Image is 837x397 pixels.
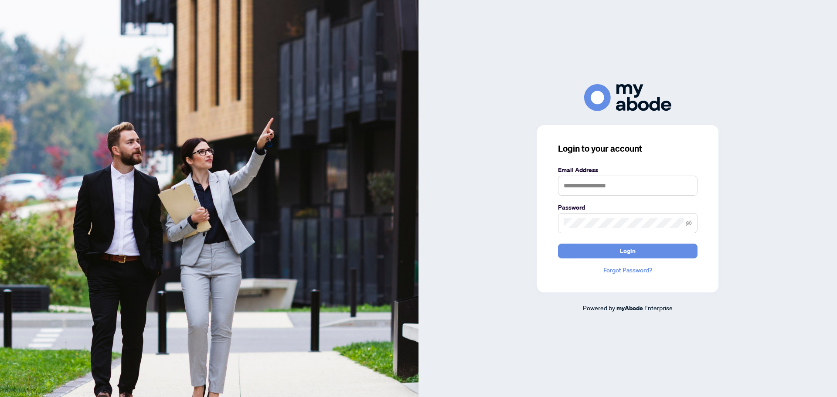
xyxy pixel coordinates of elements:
[558,203,697,212] label: Password
[644,304,673,312] span: Enterprise
[558,143,697,155] h3: Login to your account
[620,244,636,258] span: Login
[558,165,697,175] label: Email Address
[583,304,615,312] span: Powered by
[558,265,697,275] a: Forgot Password?
[584,84,671,111] img: ma-logo
[558,244,697,258] button: Login
[616,303,643,313] a: myAbode
[686,220,692,226] span: eye-invisible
